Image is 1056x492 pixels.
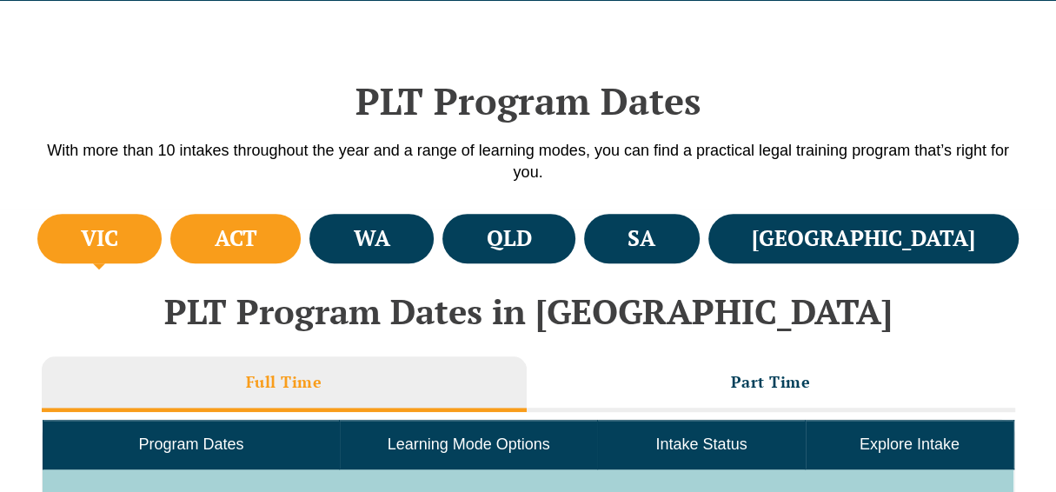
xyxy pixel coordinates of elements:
[81,224,118,253] h4: VIC
[354,224,390,253] h4: WA
[33,79,1024,123] h2: PLT Program Dates
[860,435,960,453] span: Explore Intake
[731,372,811,392] h3: Part Time
[215,224,257,253] h4: ACT
[486,224,531,253] h4: QLD
[388,435,550,453] span: Learning Mode Options
[33,140,1024,183] p: With more than 10 intakes throughout the year and a range of learning modes, you can find a pract...
[138,435,243,453] span: Program Dates
[246,372,322,392] h3: Full Time
[655,435,747,453] span: Intake Status
[752,224,975,253] h4: [GEOGRAPHIC_DATA]
[33,292,1024,330] h2: PLT Program Dates in [GEOGRAPHIC_DATA]
[628,224,655,253] h4: SA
